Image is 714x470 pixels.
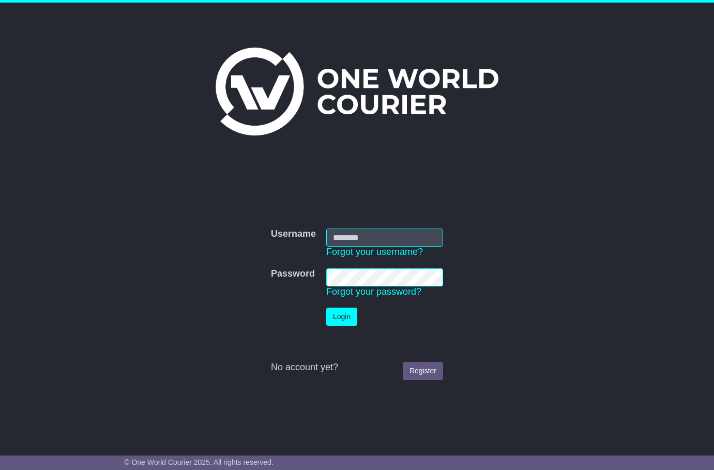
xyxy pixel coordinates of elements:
[271,268,315,280] label: Password
[326,308,357,326] button: Login
[124,458,274,466] span: © One World Courier 2025. All rights reserved.
[271,362,443,373] div: No account yet?
[271,229,316,240] label: Username
[326,247,423,257] a: Forgot your username?
[326,286,421,297] a: Forgot your password?
[216,48,498,135] img: One World
[403,362,443,380] a: Register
